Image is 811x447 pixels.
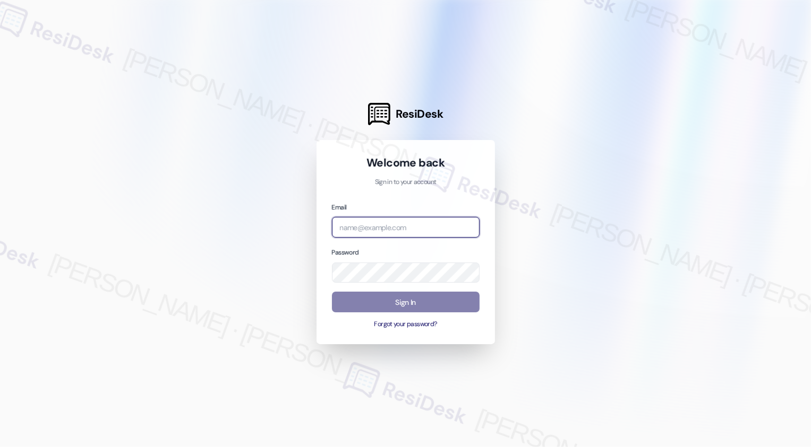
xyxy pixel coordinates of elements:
[368,103,390,125] img: ResiDesk Logo
[332,203,347,212] label: Email
[332,155,480,170] h1: Welcome back
[332,292,480,312] button: Sign In
[332,217,480,238] input: name@example.com
[332,320,480,329] button: Forgot your password?
[332,178,480,187] p: Sign in to your account
[332,248,359,257] label: Password
[396,107,443,121] span: ResiDesk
